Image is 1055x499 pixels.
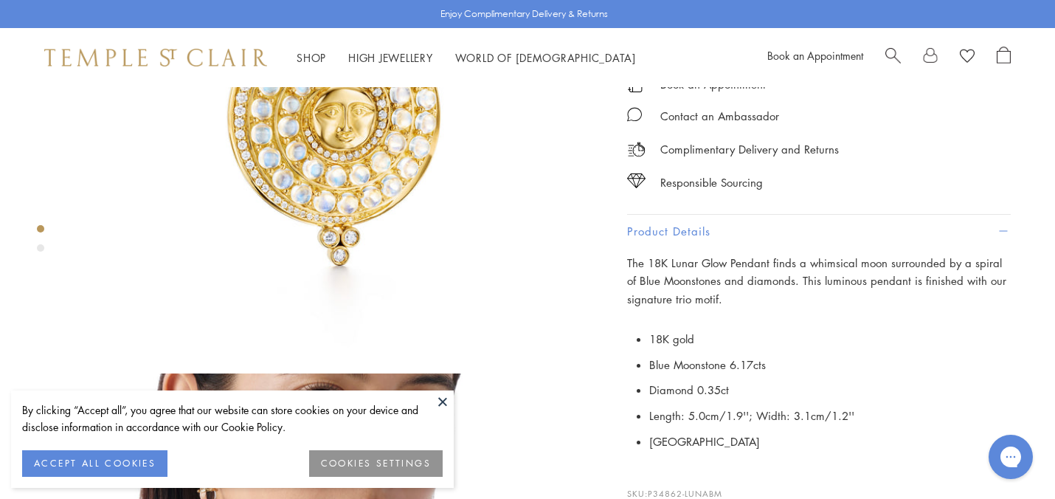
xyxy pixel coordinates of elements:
[455,50,636,65] a: World of [DEMOGRAPHIC_DATA]World of [DEMOGRAPHIC_DATA]
[627,140,646,159] img: icon_delivery.svg
[648,488,722,499] span: P34862-LUNABM
[627,107,642,122] img: MessageIcon-01_2.svg
[749,408,854,423] span: ; Width: 3.1cm/1.2''
[649,352,1011,378] li: Blue Moonstone 6.17cts
[649,377,1011,403] li: Diamond 0.35ct
[885,47,901,69] a: Search
[660,140,839,159] p: Complimentary Delivery and Returns
[767,48,863,63] a: Book an Appointment
[981,430,1040,484] iframe: Gorgias live chat messenger
[22,450,167,477] button: ACCEPT ALL COOKIES
[440,7,608,21] p: Enjoy Complimentary Delivery & Returns
[649,429,1011,455] li: [GEOGRAPHIC_DATA]
[297,49,636,67] nav: Main navigation
[309,450,443,477] button: COOKIES SETTINGS
[627,255,1006,307] span: The 18K Lunar Glow Pendant finds a whimsical moon surrounded by a spiral of Blue Moonstones and d...
[37,221,44,264] div: Product gallery navigation
[297,50,326,65] a: ShopShop
[348,50,433,65] a: High JewelleryHigh Jewellery
[627,215,1011,248] button: Product Details
[44,49,267,66] img: Temple St. Clair
[660,107,779,125] div: Contact an Ambassador
[22,402,443,436] div: By clicking “Accept all”, you agree that our website can store cookies on your device and disclos...
[649,403,1011,429] li: Length: 5.0cm/1.9''
[997,47,1011,69] a: Open Shopping Bag
[627,173,646,188] img: icon_sourcing.svg
[960,47,975,69] a: View Wishlist
[660,173,763,192] div: Responsible Sourcing
[649,326,1011,352] li: 18K gold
